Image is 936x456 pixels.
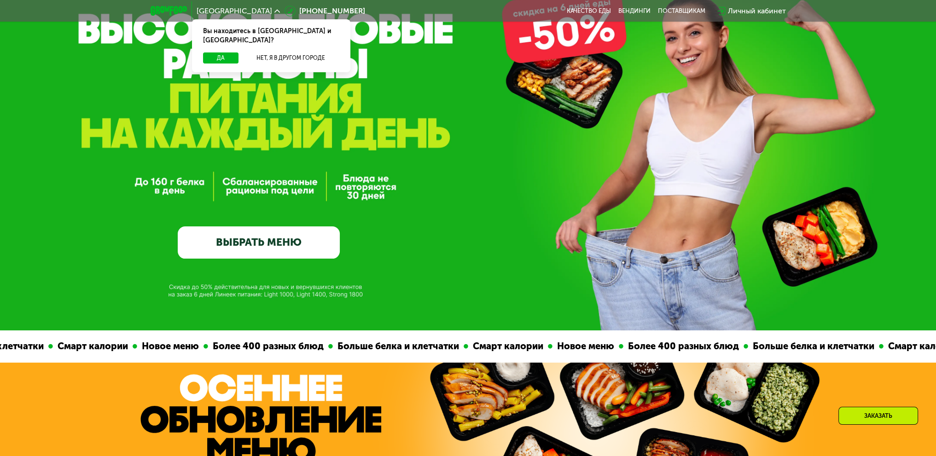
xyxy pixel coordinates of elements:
[459,339,539,353] div: Смарт калории
[44,339,124,353] div: Смарт калории
[728,6,786,17] div: Личный кабинет
[838,407,918,425] div: Заказать
[615,339,735,353] div: Более 400 разных блюд
[192,19,350,52] div: Вы находитесь в [GEOGRAPHIC_DATA] и [GEOGRAPHIC_DATA]?
[203,52,238,63] button: Да
[128,339,195,353] div: Новое меню
[658,7,705,15] div: поставщикам
[567,7,611,15] a: Качество еды
[544,339,610,353] div: Новое меню
[178,226,340,259] a: ВЫБРАТЬ МЕНЮ
[199,339,320,353] div: Более 400 разных блюд
[739,339,870,353] div: Больше белка и клетчатки
[618,7,651,15] a: Вендинги
[197,7,272,15] span: [GEOGRAPHIC_DATA]
[242,52,339,63] button: Нет, я в другом городе
[285,6,365,17] a: [PHONE_NUMBER]
[324,339,455,353] div: Больше белка и клетчатки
